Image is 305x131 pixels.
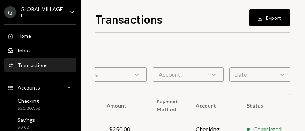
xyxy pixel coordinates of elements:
[76,67,147,82] div: Status
[18,117,35,123] div: Savings
[95,12,162,26] h1: Transactions
[21,6,64,18] div: GLOBAL VILLAGE I...
[18,105,40,112] div: $20,807.86
[229,67,291,82] div: Date
[4,29,76,42] a: Home
[18,62,48,68] div: Transactions
[18,47,31,54] div: Inbox
[18,84,40,91] div: Accounts
[4,95,76,113] a: Checking$20,807.86
[187,94,238,117] th: Account
[238,94,290,117] th: Status
[18,124,35,131] div: $0.00
[18,33,31,39] div: Home
[4,81,76,94] a: Accounts
[4,44,76,57] a: Inbox
[18,98,40,104] div: Checking
[98,94,148,117] th: Amount
[152,67,224,82] div: Account
[249,9,290,26] button: Export
[4,58,76,72] a: Transactions
[148,94,187,117] th: Payment Method
[4,6,16,18] div: G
